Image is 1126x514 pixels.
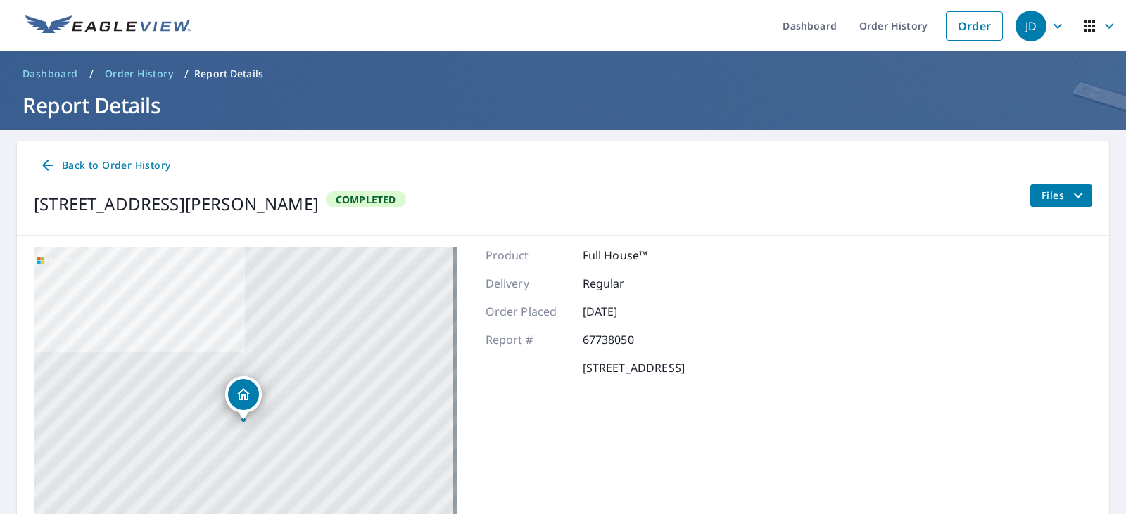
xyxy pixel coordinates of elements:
[89,65,94,82] li: /
[583,303,667,320] p: [DATE]
[583,331,667,348] p: 67738050
[486,247,570,264] p: Product
[486,331,570,348] p: Report #
[486,275,570,292] p: Delivery
[583,247,667,264] p: Full House™
[23,67,78,81] span: Dashboard
[99,63,179,85] a: Order History
[1042,187,1087,204] span: Files
[105,67,173,81] span: Order History
[34,153,176,179] a: Back to Order History
[1016,11,1046,41] div: JD
[327,193,405,206] span: Completed
[34,191,319,217] div: [STREET_ADDRESS][PERSON_NAME]
[225,376,262,420] div: Dropped pin, building 1, Residential property, 7902 Hampton Green Dr Chesterfield, VA 23832
[1030,184,1092,207] button: filesDropdownBtn-67738050
[17,63,1109,85] nav: breadcrumb
[184,65,189,82] li: /
[194,67,263,81] p: Report Details
[17,63,84,85] a: Dashboard
[583,275,667,292] p: Regular
[25,15,191,37] img: EV Logo
[39,157,170,174] span: Back to Order History
[486,303,570,320] p: Order Placed
[583,359,685,376] p: [STREET_ADDRESS]
[17,91,1109,120] h1: Report Details
[946,11,1003,41] a: Order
